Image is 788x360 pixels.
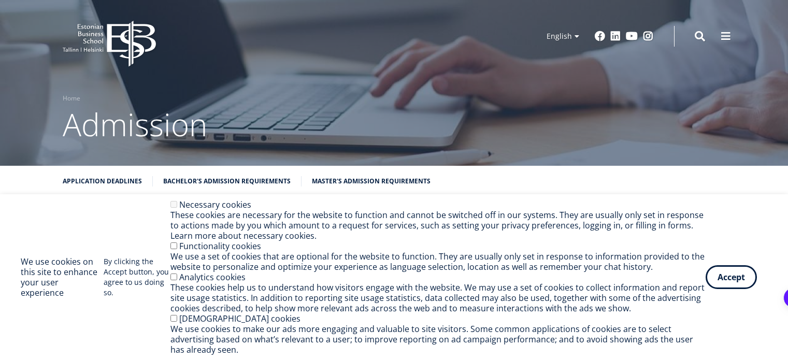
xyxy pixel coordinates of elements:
[595,31,605,41] a: Facebook
[63,176,142,186] a: Application deadlines
[179,199,251,210] label: Necessary cookies
[643,31,653,41] a: Instagram
[170,210,706,241] div: These cookies are necessary for the website to function and cannot be switched off in our systems...
[21,256,104,298] h2: We use cookies on this site to enhance your user experience
[312,176,431,186] a: Master's admission requirements
[170,282,706,313] div: These cookies help us to understand how visitors engage with the website. We may use a set of coo...
[170,251,706,272] div: We use a set of cookies that are optional for the website to function. They are usually only set ...
[104,256,170,298] p: By clicking the Accept button, you agree to us doing so.
[163,176,291,186] a: Bachelor's admission requirements
[63,93,80,104] a: Home
[610,31,621,41] a: Linkedin
[179,271,246,283] label: Analytics cookies
[63,103,207,146] span: Admission
[179,240,261,252] label: Functionality cookies
[170,324,706,355] div: We use cookies to make our ads more engaging and valuable to site visitors. Some common applicati...
[626,31,638,41] a: Youtube
[706,265,757,289] button: Accept
[179,313,300,324] label: [DEMOGRAPHIC_DATA] cookies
